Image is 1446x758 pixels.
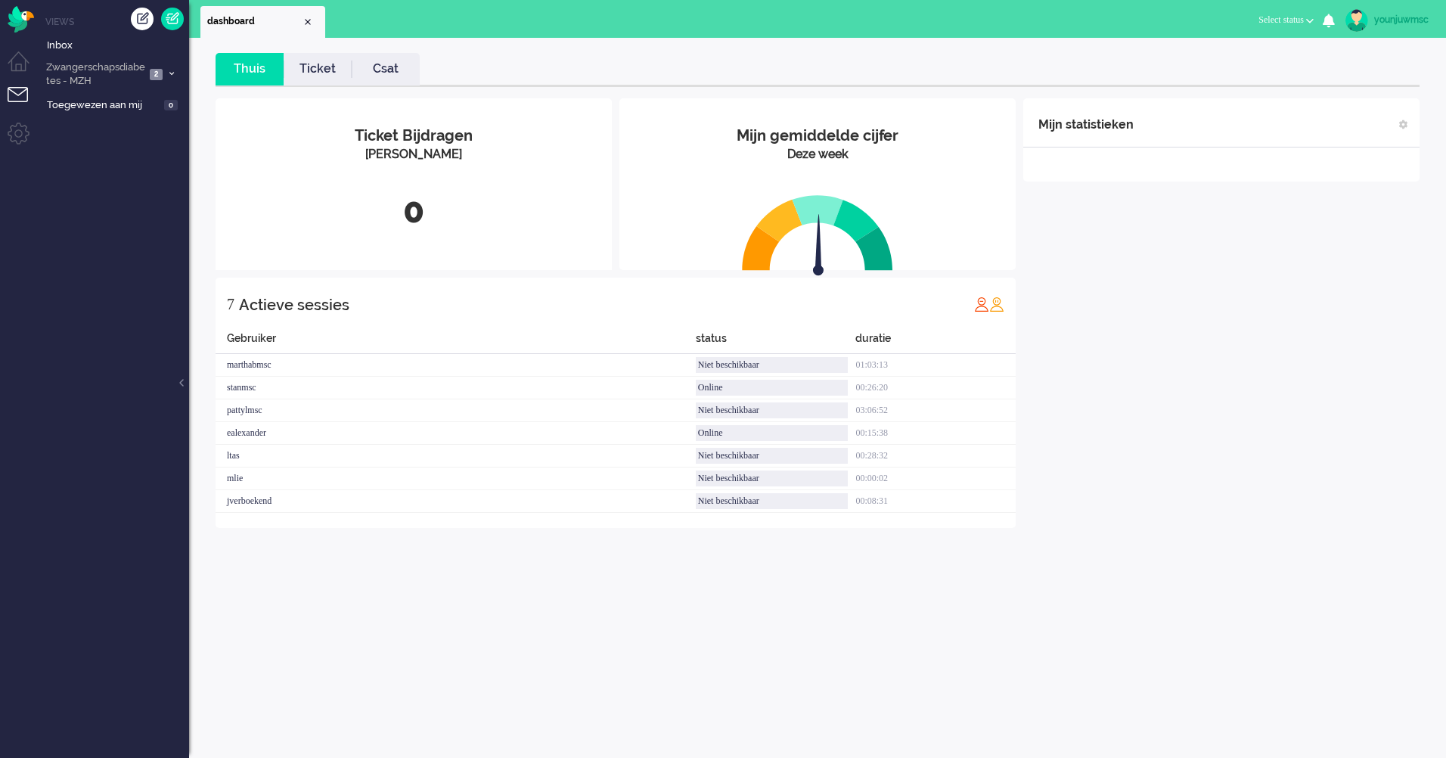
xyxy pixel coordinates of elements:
[855,399,1016,422] div: 03:06:52
[989,297,1004,312] img: profile_orange.svg
[47,98,160,113] span: Toegewezen aan mij
[1249,5,1323,38] li: Select status
[855,468,1016,490] div: 00:00:02
[216,53,284,85] li: Thuis
[47,39,189,53] span: Inbox
[696,331,856,354] div: status
[631,125,1004,147] div: Mijn gemiddelde cijfer
[216,61,284,78] a: Thuis
[855,377,1016,399] div: 00:26:20
[216,331,696,354] div: Gebruiker
[284,53,352,85] li: Ticket
[1258,14,1304,25] span: Select status
[227,186,600,236] div: 0
[1345,9,1368,32] img: avatar
[216,468,696,490] div: mlie
[44,61,145,89] span: Zwangerschapsdiabetes - MZH
[1374,12,1431,27] div: younjuwmsc
[216,377,696,399] div: stanmsc
[696,357,849,373] div: Niet beschikbaar
[1038,110,1134,140] div: Mijn statistieken
[696,402,849,418] div: Niet beschikbaar
[631,146,1004,163] div: Deze week
[855,445,1016,468] div: 00:28:32
[8,123,42,157] li: Admin menu
[216,422,696,445] div: ealexander
[216,354,696,377] div: marthabmsc
[150,69,163,80] span: 2
[696,471,849,486] div: Niet beschikbaar
[1249,9,1323,31] button: Select status
[8,6,34,33] img: flow_omnibird.svg
[216,445,696,468] div: ltas
[44,36,189,53] a: Inbox
[1342,9,1431,32] a: younjuwmsc
[8,10,34,21] a: Omnidesk
[855,490,1016,513] div: 00:08:31
[8,87,42,121] li: Tickets menu
[786,214,851,279] img: arrow.svg
[227,125,600,147] div: Ticket Bijdragen
[855,354,1016,377] div: 01:03:13
[45,15,189,28] li: Views
[302,16,314,28] div: Close tab
[352,61,420,78] a: Csat
[696,425,849,441] div: Online
[207,15,302,28] span: dashboard
[227,289,234,319] div: 7
[696,493,849,509] div: Niet beschikbaar
[161,8,184,30] a: Quick Ticket
[200,6,325,38] li: Dashboard
[855,331,1016,354] div: duratie
[216,490,696,513] div: jverboekend
[227,146,600,163] div: [PERSON_NAME]
[855,422,1016,445] div: 00:15:38
[131,8,154,30] div: Creëer ticket
[742,194,893,271] img: semi_circle.svg
[696,448,849,464] div: Niet beschikbaar
[44,96,189,113] a: Toegewezen aan mij 0
[216,399,696,422] div: pattylmsc
[239,290,349,320] div: Actieve sessies
[974,297,989,312] img: profile_red.svg
[284,61,352,78] a: Ticket
[696,380,849,396] div: Online
[164,100,178,111] span: 0
[352,53,420,85] li: Csat
[8,51,42,85] li: Dashboard menu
